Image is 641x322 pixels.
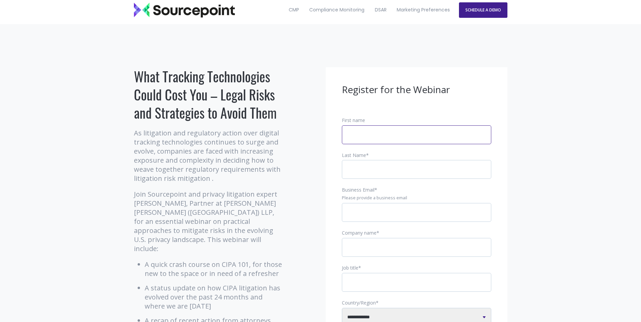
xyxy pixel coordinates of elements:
[342,299,376,306] span: Country/Region
[134,190,284,253] p: Join Sourcepoint and privacy litigation expert [PERSON_NAME], Partner at [PERSON_NAME] [PERSON_NA...
[134,3,235,17] img: Sourcepoint_logo_black_transparent (2)-2
[342,152,366,158] span: Last Name
[342,187,375,193] span: Business Email
[134,128,284,183] p: As litigation and regulatory action over digital tracking technologies continues to surge and evo...
[342,265,358,271] span: Job title
[145,260,284,278] li: A quick crash course on CIPA 101, for those new to the space or in need of a refresher
[145,283,284,311] li: A status update on how CIPA litigation has evolved over the past 24 months and where we are [DATE]
[342,195,491,201] legend: Please provide a business email
[459,2,507,18] a: SCHEDULE A DEMO
[134,67,284,122] h1: What Tracking Technologies Could Cost You – Legal Risks and Strategies to Avoid Them
[342,230,377,236] span: Company name
[342,117,365,123] span: First name
[342,83,491,96] h3: Register for the Webinar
